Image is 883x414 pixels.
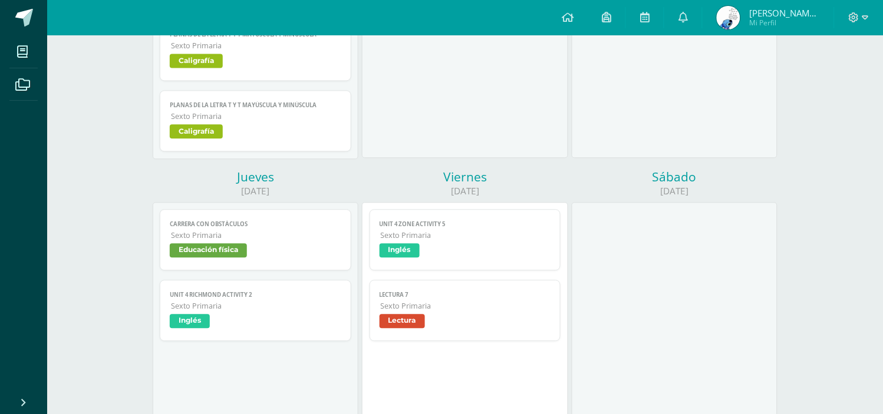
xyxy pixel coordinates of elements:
[380,291,551,299] span: Lectura 7
[370,209,561,270] a: Unit 4 Zone Activity 5Sexto PrimariaInglés
[171,230,341,240] span: Sexto Primaria
[160,280,351,341] a: Unit 4 Richmond Activity 2Sexto PrimariaInglés
[170,291,341,299] span: Unit 4 Richmond Activity 2
[362,168,568,185] div: Viernes
[160,209,351,270] a: Carrera con obstáculosSexto PrimariaEducación física
[572,168,777,185] div: Sábado
[381,301,551,311] span: Sexto Primaria
[380,314,425,328] span: Lectura
[171,301,341,311] span: Sexto Primaria
[381,230,551,240] span: Sexto Primaria
[170,220,341,228] span: Carrera con obstáculos
[170,54,223,68] span: Caligrafía
[153,185,358,197] div: [DATE]
[362,185,568,197] div: [DATE]
[380,220,551,228] span: Unit 4 Zone Activity 5
[170,243,247,257] span: Educación física
[153,168,358,185] div: Jueves
[572,185,777,197] div: [DATE]
[171,111,341,121] span: Sexto Primaria
[171,41,341,51] span: Sexto Primaria
[380,243,420,257] span: Inglés
[749,18,820,28] span: Mi Perfil
[170,101,341,109] span: PLANAS DE LA LETRA T y t mayúscula y minúscula
[160,19,351,81] a: PLANAS DE LA LETRA T y t mayúscula y minúsculaSexto PrimariaCaligrafía
[170,314,210,328] span: Inglés
[160,90,351,151] a: PLANAS DE LA LETRA T y t mayúscula y minúsculaSexto PrimariaCaligrafía
[717,6,740,29] img: 2f3557b5a2cbc9257661ae254945c66b.png
[370,280,561,341] a: Lectura 7Sexto PrimariaLectura
[749,7,820,19] span: [PERSON_NAME][US_STATE]
[170,124,223,138] span: Caligrafía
